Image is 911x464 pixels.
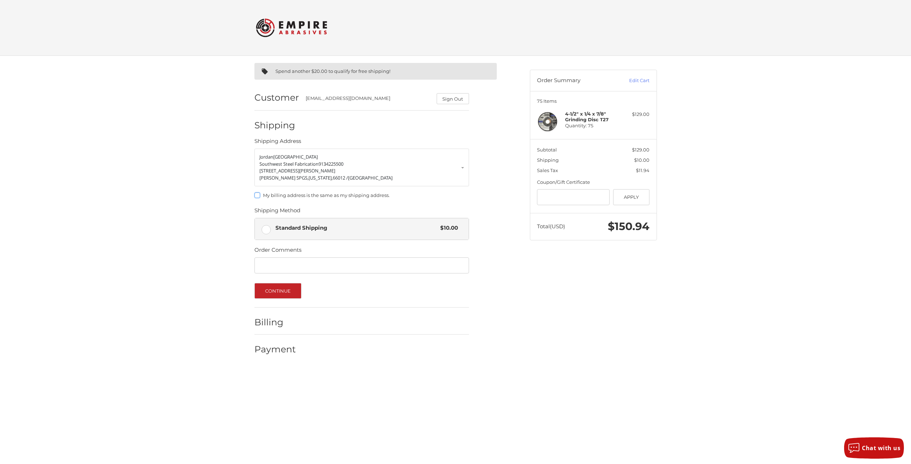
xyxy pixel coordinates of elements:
h2: Customer [254,92,299,103]
span: $10.00 [634,157,649,163]
button: Continue [254,283,302,299]
span: $150.94 [608,220,649,233]
span: 9134225500 [318,161,343,167]
a: Edit Cart [614,77,649,84]
h3: Order Summary [537,77,614,84]
span: Shipping [537,157,559,163]
span: Subtotal [537,147,557,153]
button: Chat with us [844,437,904,459]
h2: Billing [254,317,296,328]
img: Empire Abrasives [256,14,327,42]
h2: Shipping [254,120,296,131]
span: $129.00 [632,147,649,153]
span: $11.94 [636,167,649,173]
a: Enter or select a different address [254,149,469,186]
span: $10.00 [437,224,458,232]
button: Apply [613,189,650,205]
span: [PERSON_NAME] SPGS, [259,175,309,181]
div: [EMAIL_ADDRESS][DOMAIN_NAME] [306,95,430,104]
div: Coupon/Gift Certificate [537,179,649,186]
span: Southwest Steel Fabrication [259,161,318,167]
span: [GEOGRAPHIC_DATA] [348,175,393,181]
span: Chat with us [862,444,900,452]
span: Standard Shipping [275,224,437,232]
label: My billing address is the same as my shipping address. [254,192,469,198]
h2: Payment [254,344,296,355]
legend: Order Comments [254,246,301,257]
h3: 75 Items [537,98,649,104]
legend: Shipping Method [254,207,300,218]
span: [US_STATE], [309,175,333,181]
button: Sign Out [437,93,469,104]
div: $129.00 [621,111,649,118]
span: Total (USD) [537,223,565,230]
span: Jordan [259,154,273,160]
span: 66012 / [333,175,348,181]
legend: Shipping Address [254,137,301,149]
span: Sales Tax [537,167,558,173]
input: Gift Certificate or Coupon Code [537,189,610,205]
span: [GEOGRAPHIC_DATA] [273,154,318,160]
span: [STREET_ADDRESS][PERSON_NAME] [259,167,335,174]
strong: 4-1/2" x 1/4 x 7/8" Grinding Disc T27 [565,111,609,122]
span: Spend another $20.00 to qualify for free shipping! [275,68,390,74]
h4: Quantity: 75 [565,111,620,128]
